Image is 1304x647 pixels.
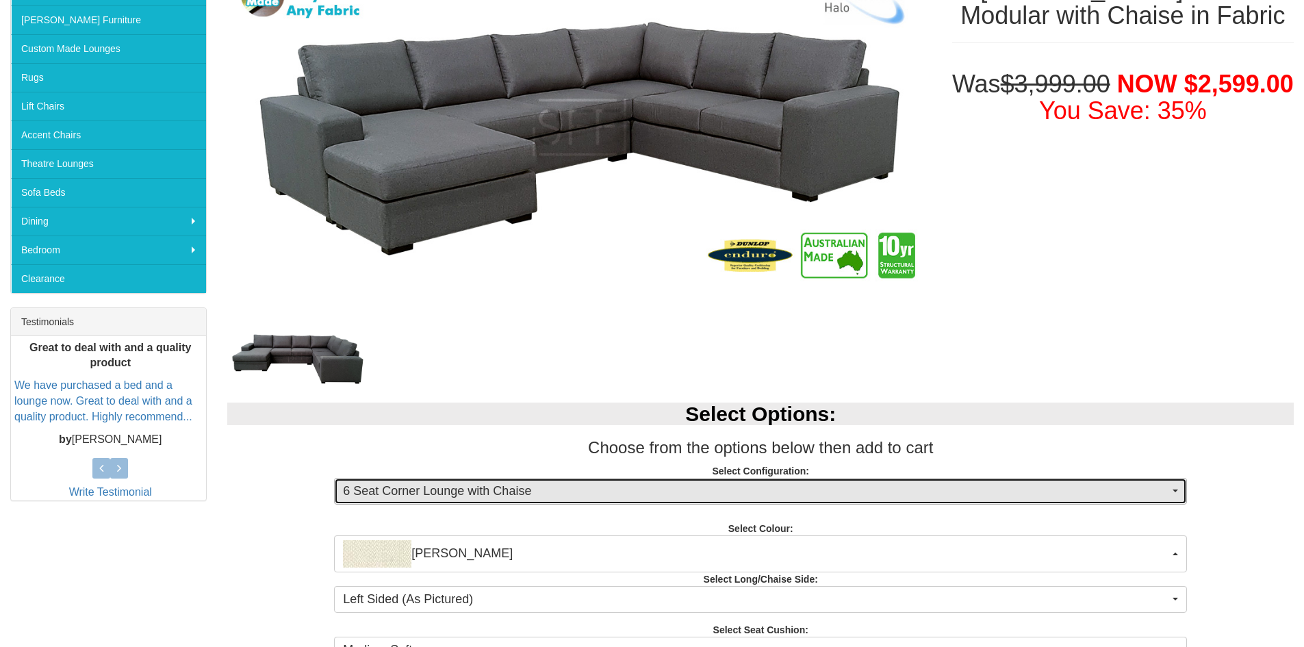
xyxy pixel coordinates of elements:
[334,478,1187,505] button: 6 Seat Corner Lounge with Chaise
[728,523,793,534] strong: Select Colour:
[334,535,1187,572] button: Oden Balsa[PERSON_NAME]
[11,92,206,120] a: Lift Chairs
[11,34,206,63] a: Custom Made Lounges
[1039,97,1207,125] font: You Save: 35%
[11,5,206,34] a: [PERSON_NAME] Furniture
[11,120,206,149] a: Accent Chairs
[704,574,818,585] strong: Select Long/Chaise Side:
[11,63,206,92] a: Rugs
[1001,70,1110,98] del: $3,999.00
[334,586,1187,613] button: Left Sided (As Pictured)
[685,403,836,425] b: Select Options:
[343,540,411,568] img: Oden Balsa
[14,432,206,448] p: [PERSON_NAME]
[11,236,206,264] a: Bedroom
[712,466,809,477] strong: Select Configuration:
[713,624,808,635] strong: Select Seat Cushion:
[59,433,72,445] b: by
[1117,70,1294,98] span: NOW $2,599.00
[11,207,206,236] a: Dining
[343,591,1169,609] span: Left Sided (As Pictured)
[952,71,1294,125] h1: Was
[11,178,206,207] a: Sofa Beds
[11,308,206,336] div: Testimonials
[227,439,1294,457] h3: Choose from the options below then add to cart
[14,380,192,423] a: We have purchased a bed and a lounge now. Great to deal with and a quality product. Highly recomm...
[343,483,1169,500] span: 6 Seat Corner Lounge with Chaise
[69,486,152,498] a: Write Testimonial
[11,264,206,293] a: Clearance
[343,540,1169,568] span: [PERSON_NAME]
[29,342,191,369] b: Great to deal with and a quality product
[11,149,206,178] a: Theatre Lounges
